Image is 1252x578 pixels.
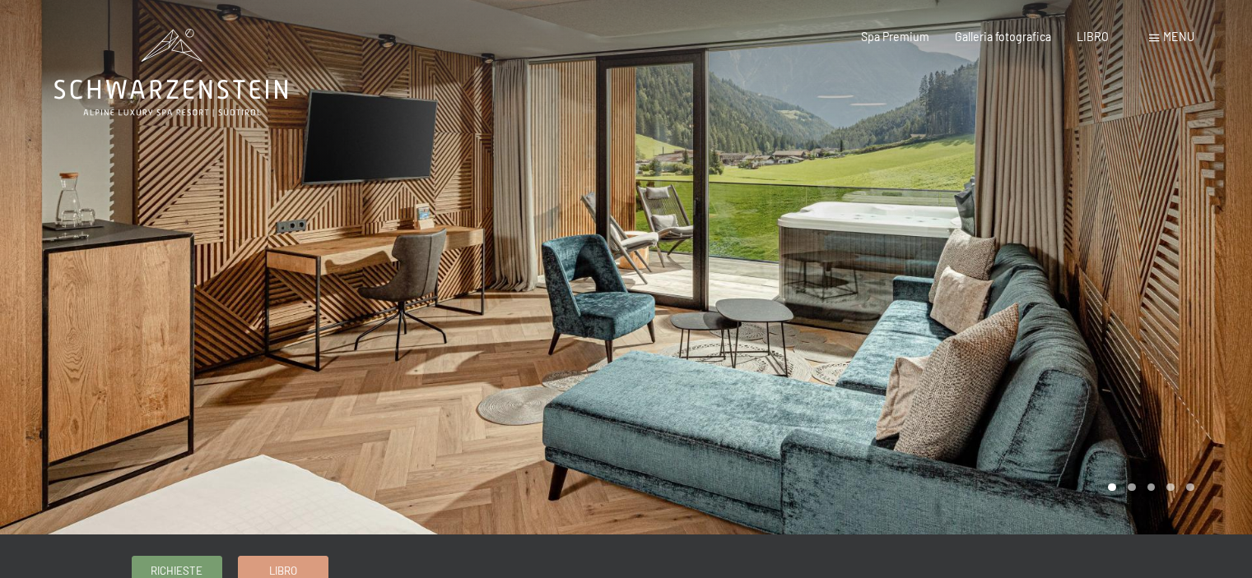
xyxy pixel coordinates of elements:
a: LIBRO [1077,30,1109,44]
a: Galleria fotografica [955,30,1051,44]
font: Libro [269,564,297,577]
a: Spa Premium [861,30,929,44]
font: Richieste [151,564,202,577]
font: menu [1163,30,1194,44]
